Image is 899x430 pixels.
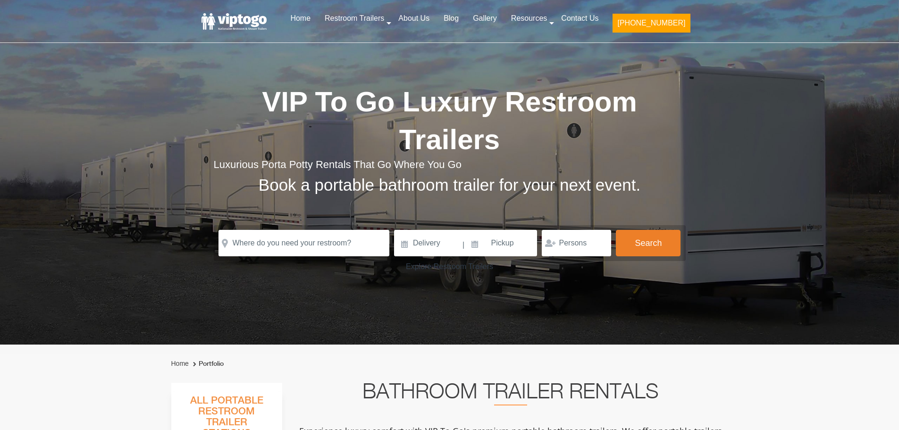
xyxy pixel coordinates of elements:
a: Gallery [466,8,504,29]
span: | [462,230,464,260]
a: About Us [391,8,437,29]
a: Home [171,360,189,367]
input: Delivery [394,230,462,256]
input: Pickup [466,230,538,256]
input: Persons [542,230,611,256]
a: Blog [437,8,466,29]
span: Book a portable bathroom trailer for your next event. [259,176,640,194]
input: Where do you need your restroom? [218,230,389,256]
span: VIP To Go Luxury Restroom Trailers [262,86,637,155]
button: [PHONE_NUMBER] [613,14,690,33]
button: Search [616,230,681,256]
h2: Bathroom Trailer Rentals [295,383,726,405]
a: Restroom Trailers [318,8,391,29]
a: Resources [504,8,554,29]
li: Portfolio [191,358,224,370]
a: Contact Us [554,8,605,29]
a: Home [283,8,318,29]
span: Luxurious Porta Potty Rentals That Go Where You Go [214,159,462,170]
a: [PHONE_NUMBER] [605,8,697,38]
